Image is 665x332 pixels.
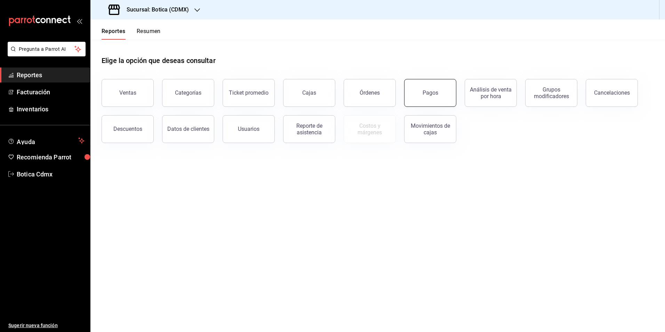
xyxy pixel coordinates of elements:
div: navigation tabs [102,28,161,40]
button: Reportes [102,28,126,40]
div: Pagos [423,89,438,96]
button: Movimientos de cajas [404,115,456,143]
button: Datos de clientes [162,115,214,143]
button: Grupos modificadores [525,79,577,107]
div: Ticket promedio [229,89,269,96]
div: Órdenes [360,89,380,96]
h3: Sucursal: Botica (CDMX) [121,6,189,14]
button: Cajas [283,79,335,107]
span: Ayuda [17,136,75,145]
button: Descuentos [102,115,154,143]
button: Cancelaciones [586,79,638,107]
button: Pagos [404,79,456,107]
button: Órdenes [344,79,396,107]
span: Reportes [17,70,85,80]
span: Botica Cdmx [17,169,85,179]
button: Ticket promedio [223,79,275,107]
div: Cajas [302,89,316,96]
div: Datos de clientes [167,126,209,132]
h1: Elige la opción que deseas consultar [102,55,216,66]
div: Descuentos [113,126,142,132]
div: Grupos modificadores [530,86,573,100]
button: Categorías [162,79,214,107]
span: Inventarios [17,104,85,114]
div: Reporte de asistencia [288,122,331,136]
button: Ventas [102,79,154,107]
button: Pregunta a Parrot AI [8,42,86,56]
span: Pregunta a Parrot AI [19,46,75,53]
div: Movimientos de cajas [409,122,452,136]
span: Recomienda Parrot [17,152,85,162]
button: Contrata inventarios para ver este reporte [344,115,396,143]
div: Análisis de venta por hora [469,86,512,100]
button: Usuarios [223,115,275,143]
button: Reporte de asistencia [283,115,335,143]
span: Sugerir nueva función [8,322,85,329]
a: Pregunta a Parrot AI [5,50,86,58]
span: Facturación [17,87,85,97]
div: Usuarios [238,126,259,132]
button: Análisis de venta por hora [465,79,517,107]
div: Categorías [175,89,201,96]
button: Resumen [137,28,161,40]
button: open_drawer_menu [77,18,82,24]
div: Cancelaciones [594,89,630,96]
div: Ventas [119,89,136,96]
div: Costos y márgenes [348,122,391,136]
